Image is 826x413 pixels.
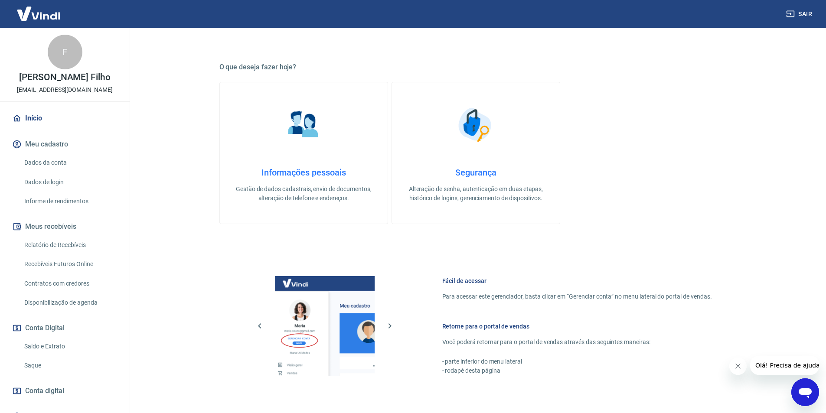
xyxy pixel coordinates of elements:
[10,381,119,400] a: Conta digital
[219,63,733,72] h5: O que deseja fazer hoje?
[454,103,497,146] img: Segurança
[25,385,64,397] span: Conta digital
[5,6,73,13] span: Olá! Precisa de ajuda?
[406,167,546,178] h4: Segurança
[442,366,712,375] p: - rodapé desta página
[442,322,712,331] h6: Retorne para o portal de vendas
[21,154,119,172] a: Dados da conta
[729,358,747,375] iframe: Fechar mensagem
[442,292,712,301] p: Para acessar este gerenciador, basta clicar em “Gerenciar conta” no menu lateral do portal de ven...
[791,378,819,406] iframe: Botão para abrir a janela de mensagens
[10,109,119,128] a: Início
[21,275,119,293] a: Contratos com credores
[219,82,388,224] a: Informações pessoaisInformações pessoaisGestão de dados cadastrais, envio de documentos, alteraçã...
[21,192,119,210] a: Informe de rendimentos
[282,103,325,146] img: Informações pessoais
[750,356,819,375] iframe: Mensagem da empresa
[48,35,82,69] div: F
[19,73,111,82] p: [PERSON_NAME] Filho
[10,217,119,236] button: Meus recebíveis
[442,357,712,366] p: - parte inferior do menu lateral
[21,338,119,355] a: Saldo e Extrato
[442,276,712,285] h6: Fácil de acessar
[21,357,119,374] a: Saque
[442,338,712,347] p: Você poderá retornar para o portal de vendas através das seguintes maneiras:
[10,135,119,154] button: Meu cadastro
[234,167,374,178] h4: Informações pessoais
[275,276,375,376] img: Imagem da dashboard mostrando o botão de gerenciar conta na sidebar no lado esquerdo
[392,82,560,224] a: SegurançaSegurançaAlteração de senha, autenticação em duas etapas, histórico de logins, gerenciam...
[21,294,119,312] a: Disponibilização de agenda
[406,185,546,203] p: Alteração de senha, autenticação em duas etapas, histórico de logins, gerenciamento de dispositivos.
[21,255,119,273] a: Recebíveis Futuros Online
[784,6,816,22] button: Sair
[21,236,119,254] a: Relatório de Recebíveis
[234,185,374,203] p: Gestão de dados cadastrais, envio de documentos, alteração de telefone e endereços.
[21,173,119,191] a: Dados de login
[10,0,67,27] img: Vindi
[10,319,119,338] button: Conta Digital
[17,85,113,94] p: [EMAIL_ADDRESS][DOMAIN_NAME]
